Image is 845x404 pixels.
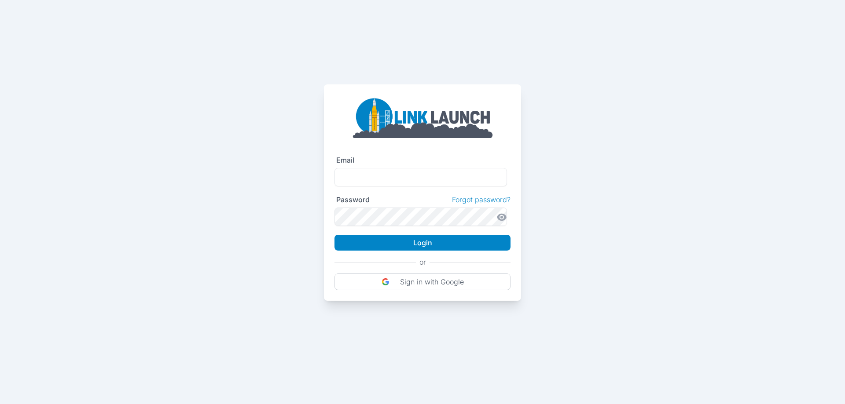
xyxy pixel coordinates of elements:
button: Sign in with Google [334,273,511,290]
a: Forgot password? [452,195,511,204]
label: Password [336,195,370,204]
p: Sign in with Google [400,277,464,286]
img: linklaunch_big.2e5cdd30.png [352,95,493,138]
label: Email [336,156,354,164]
button: Login [334,235,511,251]
p: or [419,258,426,266]
img: DIz4rYaBO0VM93JpwbwaJtqNfEsbwZFgEL50VtgcJLBV6wK9aKtfd+cEkvuBfcC37k9h8VGR+csPdltgAAAABJRU5ErkJggg== [382,278,389,286]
